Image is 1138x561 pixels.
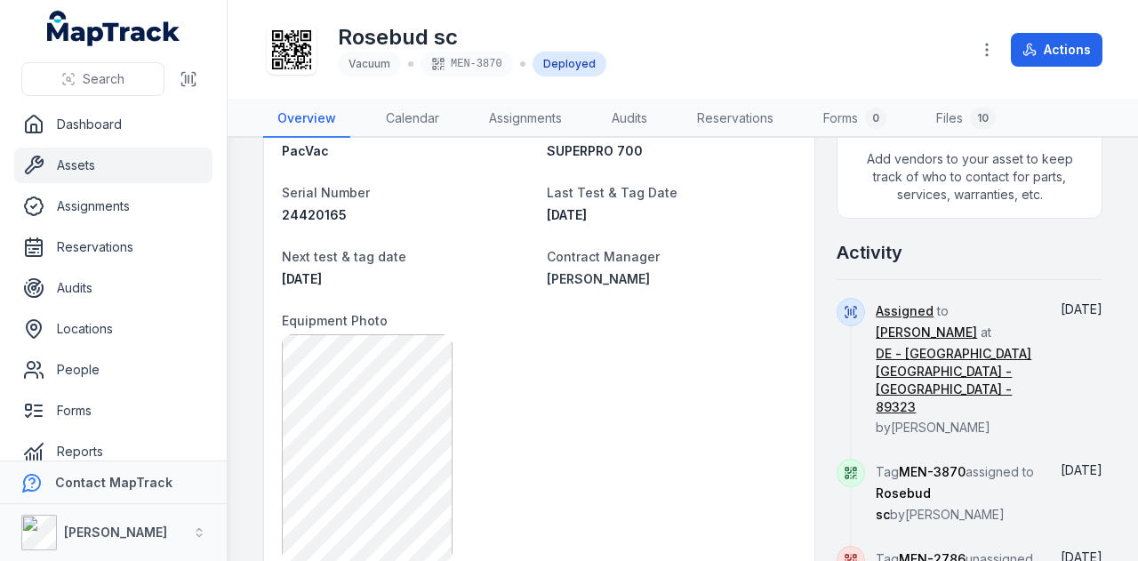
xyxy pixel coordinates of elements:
a: Assets [14,148,212,183]
span: to at by [PERSON_NAME] [876,303,1035,435]
span: [DATE] [1061,462,1102,477]
a: Assignments [14,188,212,224]
a: [PERSON_NAME] [876,324,977,341]
h1: Rosebud sc [338,23,606,52]
span: [DATE] [1061,301,1102,317]
a: Reports [14,434,212,469]
a: Overview [263,100,350,138]
span: Tag assigned to by [PERSON_NAME] [876,464,1034,522]
time: 10/1/2025, 10:00:00 AM [282,271,322,286]
a: Assigned [876,302,934,320]
a: DE - [GEOGRAPHIC_DATA] [GEOGRAPHIC_DATA] - [GEOGRAPHIC_DATA] - 89323 [876,345,1035,416]
a: Audits [14,270,212,306]
a: People [14,352,212,388]
span: Contract Manager [547,249,660,264]
div: Deployed [533,52,606,76]
a: Locations [14,311,212,347]
button: Search [21,62,164,96]
a: Reservations [683,100,788,138]
span: Equipment Photo [282,313,388,328]
span: PacVac [282,143,329,158]
div: 10 [970,108,996,129]
a: [PERSON_NAME] [547,270,797,288]
a: Forms0 [809,100,901,138]
span: [DATE] [547,207,587,222]
a: Assignments [475,100,576,138]
span: Rosebud sc [876,485,931,522]
span: Serial Number [282,185,370,200]
a: Audits [597,100,661,138]
strong: [PERSON_NAME] [64,525,167,540]
a: Dashboard [14,107,212,142]
a: Reservations [14,229,212,265]
a: Files10 [922,100,1010,138]
a: MapTrack [47,11,180,46]
button: Actions [1011,33,1102,67]
span: Add vendors to your asset to keep track of who to contact for parts, services, warranties, etc. [837,136,1102,218]
h2: Activity [837,240,902,265]
time: 4/1/2025, 11:00:00 AM [547,207,587,222]
span: 24420165 [282,207,347,222]
a: Calendar [372,100,453,138]
time: 6/1/2025, 3:41:37 PM [1061,462,1102,477]
span: SUPERPRO 700 [547,143,643,158]
span: Search [83,70,124,88]
strong: Contact MapTrack [55,475,172,490]
a: Forms [14,393,212,429]
span: [DATE] [282,271,322,286]
time: 8/14/2025, 3:24:20 PM [1061,301,1102,317]
span: Next test & tag date [282,249,406,264]
span: Vacuum [349,57,390,70]
span: MEN-3870 [899,464,966,479]
div: 0 [865,108,886,129]
div: MEN-3870 [421,52,513,76]
span: Last Test & Tag Date [547,185,677,200]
